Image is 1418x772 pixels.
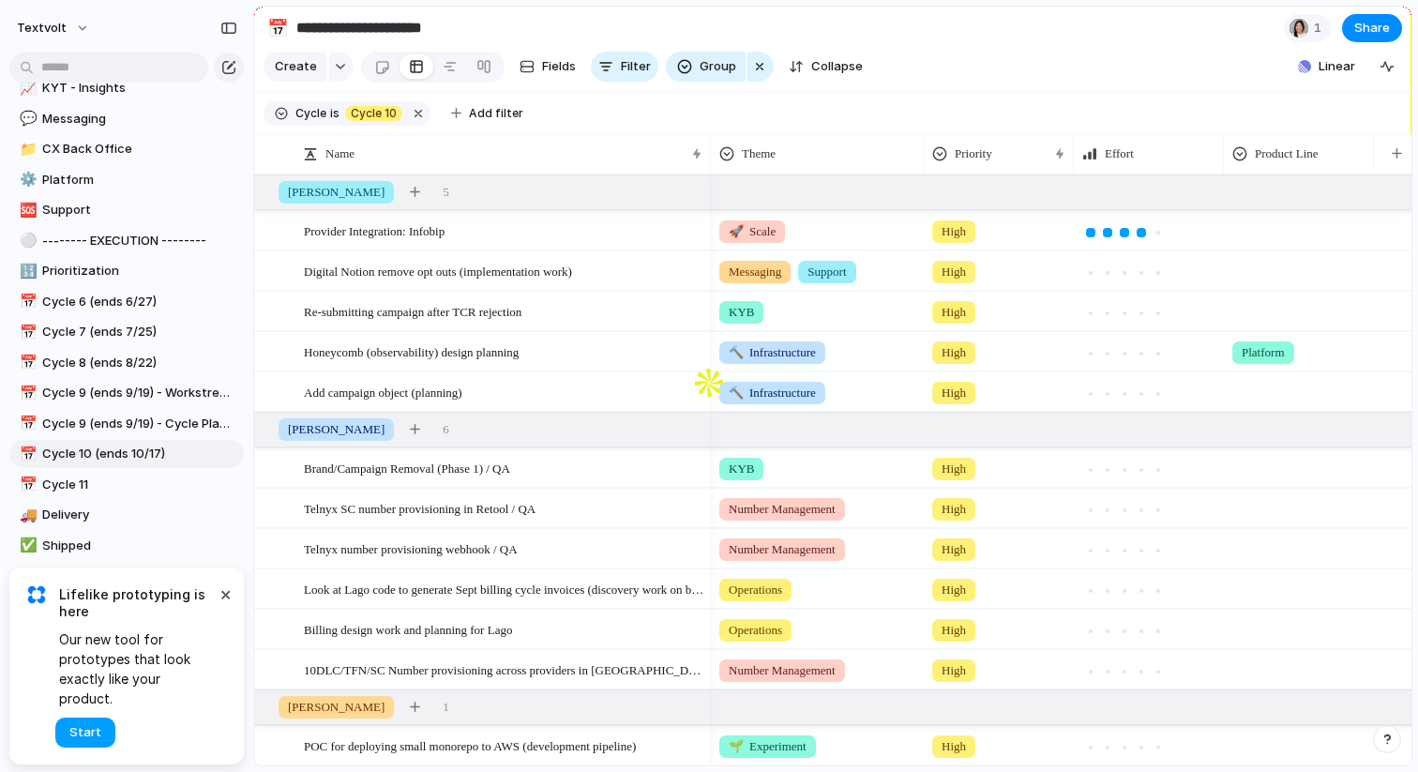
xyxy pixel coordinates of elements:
span: Digital Notion remove opt outs (implementation work) [304,260,572,281]
span: Cycle 6 (ends 6/27) [42,293,237,311]
button: Cycle 10 [341,103,406,124]
button: ✅ [17,537,36,555]
span: 10DLC/TFN/SC Number provisioning across providers in [GEOGRAPHIC_DATA] [304,658,704,680]
button: Start [55,718,115,748]
span: Support [807,263,846,281]
span: CX Back Office [42,140,237,159]
button: 📅 [17,354,36,372]
span: Infrastructure [729,384,816,402]
span: High [942,737,966,756]
div: ⚪ [20,230,33,251]
span: 1 [1314,19,1327,38]
div: 🆘 [20,200,33,221]
button: 💬 [17,110,36,129]
div: 🚚 [20,505,33,526]
button: 🚚 [17,506,36,524]
a: 📅Cycle 7 (ends 7/25) [9,318,244,346]
span: -------- EXECUTION -------- [42,232,237,250]
span: Cycle 7 (ends 7/25) [42,323,237,341]
span: KYB [729,460,754,478]
a: 📈KYT - Insights [9,74,244,102]
button: 📅 [17,323,36,341]
button: Fields [512,52,583,82]
span: Prioritization [42,262,237,280]
button: Collapse [781,52,870,82]
span: Cycle 9 (ends 9/19) - Workstreams [42,384,237,402]
div: 📅 [20,444,33,465]
span: Delivery [42,506,237,524]
div: ✅ [20,535,33,556]
div: 💬 [20,108,33,129]
a: 📁CX Back Office [9,135,244,163]
button: 📁 [17,140,36,159]
button: Filter [591,52,658,82]
a: 📅Cycle 9 (ends 9/19) - Workstreams [9,379,244,407]
span: Our new tool for prototypes that look exactly like your product. [59,629,216,708]
div: 📅Cycle 8 (ends 8/22) [9,349,244,377]
span: 1 [443,698,449,717]
div: 🗺️ [20,566,33,587]
span: High [942,222,966,241]
a: 📅Cycle 10 (ends 10/17) [9,440,244,468]
span: Group [700,57,736,76]
a: 🆘Support [9,196,244,224]
button: Dismiss [214,583,236,605]
div: 🗺️Roadmap [9,562,244,590]
span: Brand/Campaign Removal (Phase 1) / QA [304,457,510,478]
div: 📅 [20,352,33,373]
span: [PERSON_NAME] [288,183,385,202]
button: textvolt [8,13,99,43]
div: ⚙️Platform [9,166,244,194]
span: Filter [621,57,651,76]
span: Add filter [469,105,523,122]
div: 📅 [267,15,288,40]
div: 📈 [20,78,33,99]
span: Create [275,57,317,76]
span: [PERSON_NAME] [288,420,385,439]
button: 📅 [17,476,36,494]
a: 📅Cycle 11 [9,471,244,499]
a: 🔢Prioritization [9,257,244,285]
span: 🚀 [729,224,744,238]
span: Platform [1242,343,1285,362]
span: Priority [955,144,992,163]
span: High [942,500,966,519]
span: Lifelike prototyping is here [59,586,216,620]
span: Cycle 10 (ends 10/17) [42,445,237,463]
span: 🔨 [729,386,744,400]
span: POC for deploying small monorepo to AWS (development pipeline) [304,734,636,756]
span: Effort [1105,144,1134,163]
span: High [942,263,966,281]
span: Infrastructure [729,343,816,362]
button: 🆘 [17,201,36,219]
div: 📁 [20,139,33,160]
a: 📅Cycle 9 (ends 9/19) - Cycle Planning [9,410,244,438]
span: High [942,343,966,362]
span: Number Management [729,661,836,680]
span: Honeycomb (observability) design planning [304,341,519,362]
div: 🔢 [20,261,33,282]
button: Add filter [440,100,535,127]
span: High [942,303,966,322]
a: ✅Shipped [9,532,244,560]
span: Operations [729,581,782,599]
a: 🚚Delivery [9,501,244,529]
span: Re-submitting campaign after TCR rejection [304,300,521,322]
span: Add campaign object (planning) [304,381,462,402]
span: Cycle 11 [42,476,237,494]
span: Cycle 8 (ends 8/22) [42,354,237,372]
button: ⚪ [17,232,36,250]
span: Telnyx number provisioning webhook / QA [304,537,518,559]
span: Name [325,144,354,163]
span: is [330,105,339,122]
span: Number Management [729,500,836,519]
span: Messaging [729,263,781,281]
span: High [942,540,966,559]
a: 📅Cycle 6 (ends 6/27) [9,288,244,316]
button: 📅 [17,293,36,311]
